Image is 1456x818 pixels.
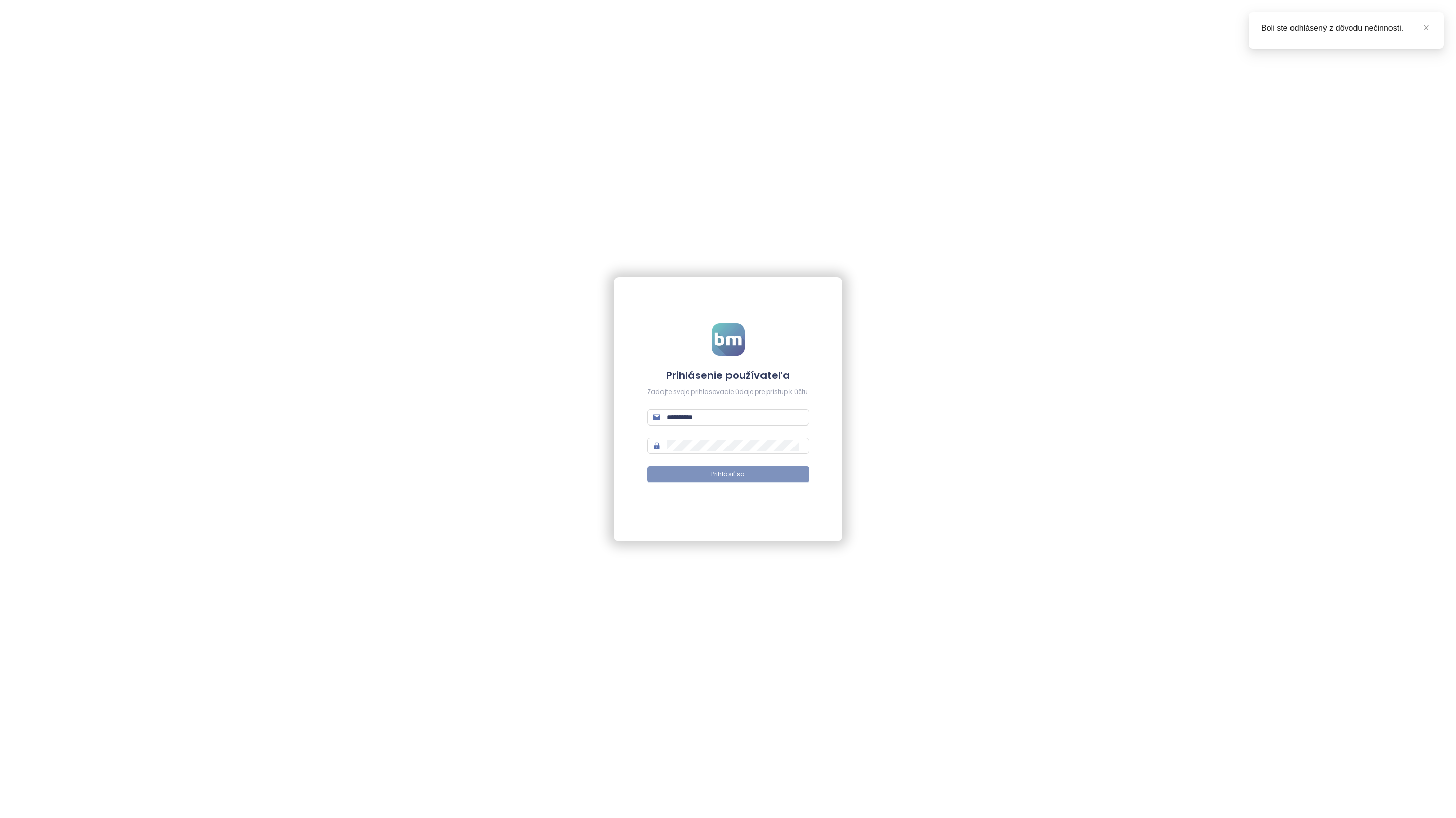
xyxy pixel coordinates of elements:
img: logo [712,323,745,356]
span: close [1422,24,1430,31]
span: mail [653,414,660,421]
span: Prihlásiť sa [711,470,745,479]
h4: Prihlásenie používateľa [647,368,809,382]
div: Boli ste odhlásený z dôvodu nečinnosti. [1261,22,1432,35]
div: Zadajte svoje prihlasovacie údaje pre prístup k účtu. [647,387,809,397]
button: Prihlásiť sa [647,466,809,482]
span: lock [653,442,660,449]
